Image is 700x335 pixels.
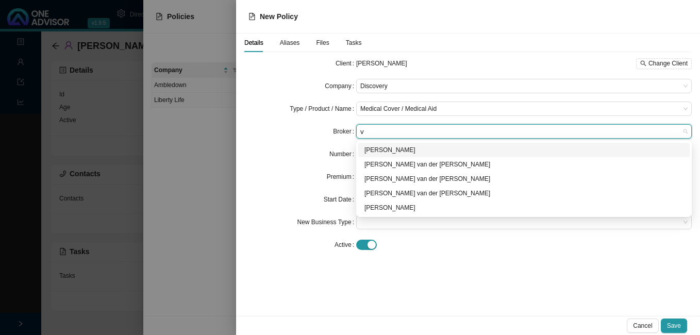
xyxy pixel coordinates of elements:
div: Anne-Mare van der Westhuizen [358,200,690,215]
span: Details [244,40,263,46]
div: [PERSON_NAME] van der [PERSON_NAME] [364,159,684,170]
label: Broker [333,124,356,139]
div: Matthew van der Berg [358,172,690,186]
span: Tasks [346,40,362,46]
label: Type / Product / Name [290,102,356,116]
div: [PERSON_NAME] van der [PERSON_NAME] [364,174,684,184]
label: Company [325,79,356,93]
button: Change Client [636,58,692,69]
span: search [640,60,646,66]
span: Files [316,40,329,46]
span: New Policy [260,12,298,21]
label: Client [336,56,356,71]
span: [PERSON_NAME] [356,60,407,67]
div: Veena Pillay [358,143,690,157]
button: Cancel [627,319,658,333]
label: Number [329,147,356,161]
div: [PERSON_NAME] [364,203,684,213]
div: Michael van der Berg [358,186,690,200]
div: David van der Berg [358,157,690,172]
label: Premium [327,170,356,184]
label: Start Date [324,192,356,207]
div: [PERSON_NAME] van der [PERSON_NAME] [364,188,684,198]
span: Discovery [360,79,688,93]
label: New Business Type [297,215,356,229]
span: Aliases [280,40,300,46]
span: file-text [248,13,256,20]
div: [PERSON_NAME] [364,145,684,155]
span: Change Client [648,58,688,69]
span: close-circle [683,106,688,111]
span: Cancel [633,321,652,331]
button: Save [661,319,687,333]
span: Save [667,321,681,331]
span: Medical Cover / Medical Aid [360,102,688,115]
label: Active [335,238,356,252]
